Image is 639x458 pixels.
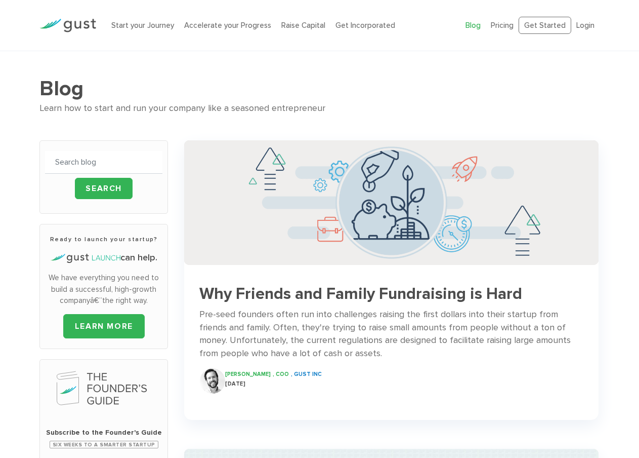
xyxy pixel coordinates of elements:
[45,151,162,174] input: Search blog
[465,21,481,30] a: Blog
[335,21,395,30] a: Get Incorporated
[75,178,133,199] input: Search
[39,101,600,116] div: Learn how to start and run your company like a seasoned entrepreneur
[281,21,325,30] a: Raise Capital
[225,380,245,387] span: [DATE]
[576,21,594,30] a: Login
[519,17,571,34] a: Get Started
[199,308,583,361] div: Pre-seed founders often run into challenges raising the first dollars into their startup from fri...
[63,314,145,338] a: LEARN MORE
[273,371,289,377] span: , COO
[39,19,96,32] img: Gust Logo
[45,251,162,264] h4: can help.
[39,76,600,101] h1: Blog
[225,371,271,377] span: [PERSON_NAME]
[291,371,322,377] span: , Gust INC
[45,428,162,438] span: Subscribe to the Founder's Guide
[199,285,583,303] h3: Why Friends and Family Fundraising is Hard
[184,21,271,30] a: Accelerate your Progress
[184,140,599,404] a: Successful Startup Founders Invest In Their Own Ventures 0742d64fd6a698c3cfa409e71c3cc4e5620a7e72...
[200,368,225,394] img: Ryan Nash
[111,21,174,30] a: Start your Journey
[184,140,599,265] img: Successful Startup Founders Invest In Their Own Ventures 0742d64fd6a698c3cfa409e71c3cc4e5620a7e72...
[50,441,158,448] span: Six Weeks to a Smarter Startup
[491,21,514,30] a: Pricing
[45,235,162,244] h3: Ready to launch your startup?
[45,272,162,307] p: We have everything you need to build a successful, high-growth companyâ€”the right way.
